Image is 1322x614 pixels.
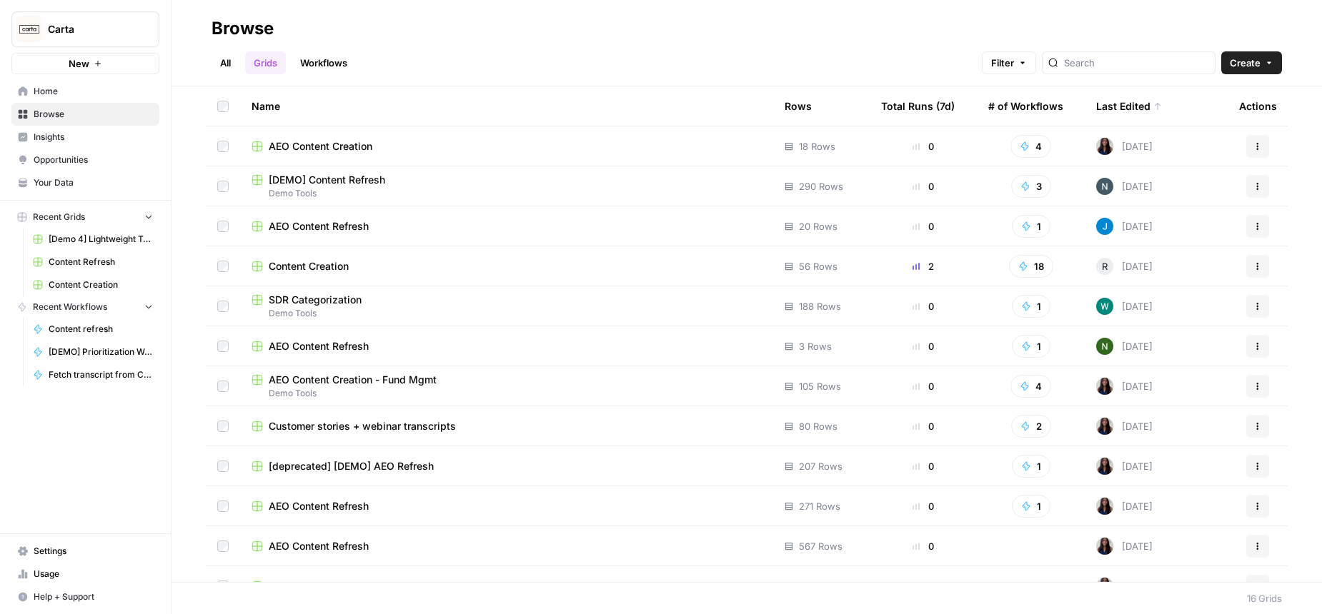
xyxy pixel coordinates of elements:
span: 56 Rows [799,259,838,273]
span: [deprecated] [DEMO] AEO Refresh [269,459,434,473]
img: rox323kbkgutb4wcij4krxobkpon [1096,378,1113,395]
button: 1 [1012,455,1050,478]
button: 4 [1010,375,1051,398]
div: 0 [881,539,965,553]
span: Usage [34,568,153,580]
div: 0 [881,379,965,393]
a: AEO Content Refresh [252,499,762,513]
span: 20 Rows [799,219,838,233]
button: New [11,53,159,74]
span: Your Data [34,176,153,189]
button: 4 [1010,135,1051,158]
span: AEO Content Refresh [269,499,369,513]
span: 3 Rows [799,339,832,353]
button: Help + Support [11,585,159,608]
div: 0 [881,179,965,193]
span: Demo Tools [252,187,762,200]
button: Recent Grids [11,206,159,228]
span: AEO Content Refresh [269,539,369,553]
div: [DATE] [1096,138,1153,155]
span: 80 Rows [799,419,838,433]
div: [DATE] [1096,498,1153,515]
a: Grids [245,51,286,74]
img: mfx9qxiwvwbk9y2m949wqpoopau8 [1096,178,1113,195]
span: AEO Content Creation - Fund Mgmt [269,373,437,387]
span: New [69,56,89,71]
span: Opportunities [34,153,153,166]
span: Settings [34,545,153,558]
img: Carta Logo [16,16,42,42]
img: rox323kbkgutb4wcij4krxobkpon [1096,418,1113,435]
a: [Demo 4] Lightweight Topic Prioritization Grid [26,228,159,251]
div: [DATE] [1096,178,1153,195]
div: [DATE] [1096,418,1153,435]
button: 3 [1011,175,1051,198]
span: Content Creation [49,278,153,291]
div: 2 [881,259,965,273]
a: AEO Content Refresh [252,219,762,233]
span: Recent Workflows [33,301,107,313]
img: rox323kbkgutb4wcij4krxobkpon [1096,458,1113,475]
div: 16 Grids [1247,591,1282,605]
span: Content Refresh [49,256,153,268]
div: Browse [212,17,274,40]
span: Content Creation [269,259,349,273]
span: Browse [34,108,153,121]
div: [DATE] [1096,378,1153,395]
a: All [212,51,239,74]
span: Home [34,85,153,98]
a: [DEMO] Prioritization Workflow for creation [26,341,159,363]
img: g4o9tbhziz0738ibrok3k9f5ina6 [1096,338,1113,355]
span: Fetch transcript from Chorus [49,368,153,381]
span: Create [1230,56,1261,70]
div: # of Workflows [988,86,1063,126]
span: [Demo 4] Lightweight Topic Prioritization Grid [49,233,153,246]
div: Last Edited [1096,86,1162,126]
a: AEO Content Creation [252,139,762,153]
span: 18 Rows [799,139,835,153]
div: 0 [881,579,965,593]
button: Workspace: Carta [11,11,159,47]
span: 567 Rows [799,539,843,553]
span: SDR Categorization [269,293,362,307]
a: Content Refresh [26,251,159,273]
span: [DEMO] Prioritization Workflow for creation [49,346,153,358]
a: [deprecated] [DEMO] AEO Refresh [252,459,762,473]
span: Content Refresh [269,579,345,593]
a: Settings [11,540,159,563]
a: AEO Content Refresh [252,539,762,553]
div: 0 [881,139,965,153]
span: Recent Grids [33,211,85,223]
button: 1 [1012,335,1050,358]
div: [DATE] [1096,538,1153,555]
a: Your Data [11,171,159,194]
a: [DEMO] Content RefreshDemo Tools [252,173,762,200]
img: rox323kbkgutb4wcij4krxobkpon [1096,138,1113,155]
button: Recent Workflows [11,296,159,318]
div: Rows [785,86,812,126]
a: Customer stories + webinar transcripts [252,419,762,433]
span: [DEMO] Content Refresh [269,173,385,187]
div: Total Runs (7d) [881,86,955,126]
span: 105 Rows [799,379,841,393]
img: vaiar9hhcrg879pubqop5lsxqhgw [1096,298,1113,315]
a: Fetch transcript from Chorus [26,363,159,386]
button: 2 [1011,415,1051,438]
span: Help + Support [34,590,153,603]
a: Home [11,80,159,103]
a: AEO Content Creation - Fund MgmtDemo Tools [252,373,762,400]
div: Actions [1239,86,1277,126]
span: AEO Content Creation [269,139,372,153]
a: Usage [11,563,159,585]
span: 188 Rows [799,299,841,313]
span: Demo Tools [252,307,762,320]
div: [DATE] [1096,338,1153,355]
button: 18 [1009,255,1053,278]
a: Workflows [292,51,356,74]
input: Search [1064,56,1209,70]
span: Demo Tools [252,387,762,400]
div: 0 [881,499,965,513]
span: AEO Content Refresh [269,339,369,353]
button: 1 [1012,495,1050,518]
div: 0 [881,299,965,313]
